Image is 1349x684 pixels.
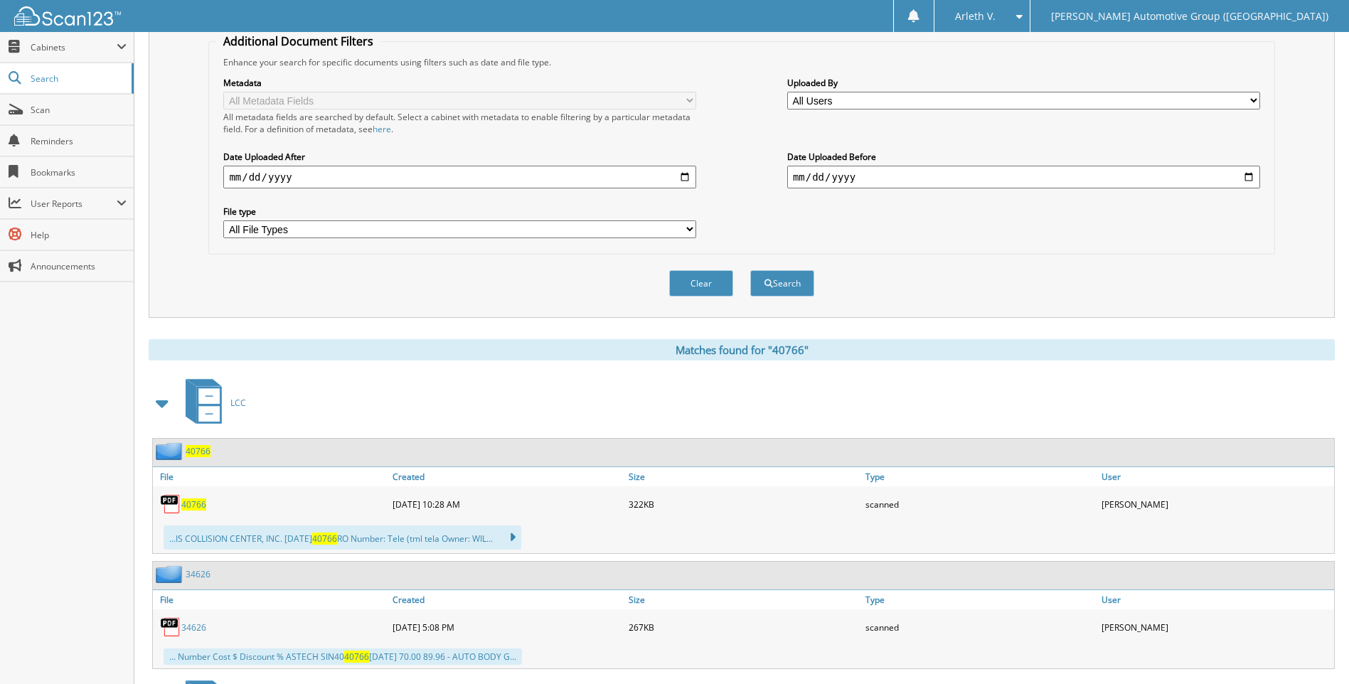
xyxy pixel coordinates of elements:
[862,590,1098,609] a: Type
[31,260,127,272] span: Announcements
[862,613,1098,641] div: scanned
[31,104,127,116] span: Scan
[31,41,117,53] span: Cabinets
[750,270,814,296] button: Search
[181,498,206,511] a: 40766
[1098,467,1334,486] a: User
[389,490,625,518] div: [DATE] 10:28 AM
[344,651,369,663] span: 40766
[312,533,337,545] span: 40766
[164,648,522,665] div: ... Number Cost $ Discount % ASTECH SIN40 [DATE] 70.00 89.96 - AUTO BODY G...
[787,166,1260,188] input: end
[625,590,861,609] a: Size
[181,621,206,634] a: 34626
[862,490,1098,518] div: scanned
[149,339,1335,360] div: Matches found for "40766"
[230,397,246,409] span: LCC
[177,375,246,431] a: LCC
[862,467,1098,486] a: Type
[160,493,181,515] img: PDF.png
[156,565,186,583] img: folder2.png
[223,166,696,188] input: start
[389,613,625,641] div: [DATE] 5:08 PM
[669,270,733,296] button: Clear
[153,467,389,486] a: File
[216,56,1267,68] div: Enhance your search for specific documents using filters such as date and file type.
[787,77,1260,89] label: Uploaded By
[625,613,861,641] div: 267KB
[955,12,996,21] span: Arleth V.
[625,467,861,486] a: Size
[389,467,625,486] a: Created
[31,73,124,85] span: Search
[1278,616,1349,684] iframe: Chat Widget
[223,77,696,89] label: Metadata
[186,445,210,457] a: 40766
[373,123,391,135] a: here
[31,166,127,178] span: Bookmarks
[223,205,696,218] label: File type
[625,490,861,518] div: 322KB
[31,229,127,241] span: Help
[1098,590,1334,609] a: User
[216,33,380,49] legend: Additional Document Filters
[1051,12,1328,21] span: [PERSON_NAME] Automotive Group ([GEOGRAPHIC_DATA])
[223,111,696,135] div: All metadata fields are searched by default. Select a cabinet with metadata to enable filtering b...
[223,151,696,163] label: Date Uploaded After
[389,590,625,609] a: Created
[1098,613,1334,641] div: [PERSON_NAME]
[31,198,117,210] span: User Reports
[14,6,121,26] img: scan123-logo-white.svg
[31,135,127,147] span: Reminders
[787,151,1260,163] label: Date Uploaded Before
[160,616,181,638] img: PDF.png
[164,525,521,550] div: ...IS COLLISION CENTER, INC. [DATE] RO Number: Tele (tml tela Owner: WIL...
[153,590,389,609] a: File
[156,442,186,460] img: folder2.png
[1098,490,1334,518] div: [PERSON_NAME]
[186,568,210,580] a: 34626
